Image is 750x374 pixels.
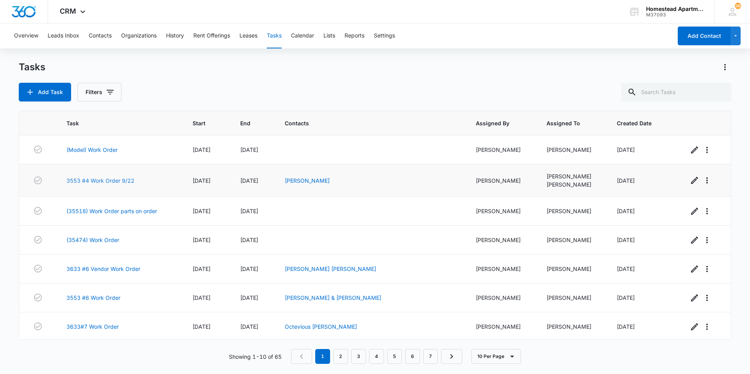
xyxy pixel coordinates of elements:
[166,23,184,48] button: History
[229,353,282,361] p: Showing 1-10 of 65
[240,146,258,153] span: [DATE]
[369,349,384,364] a: Page 4
[617,237,635,243] span: [DATE]
[678,27,730,45] button: Add Contact
[66,119,162,127] span: Task
[240,237,258,243] span: [DATE]
[617,294,635,301] span: [DATE]
[617,208,635,214] span: [DATE]
[193,323,211,330] span: [DATE]
[48,23,79,48] button: Leads Inbox
[60,7,76,15] span: CRM
[546,322,598,331] div: [PERSON_NAME]
[476,236,527,244] div: [PERSON_NAME]
[240,119,255,127] span: End
[621,83,731,102] input: Search Tasks
[240,177,258,184] span: [DATE]
[405,349,420,364] a: Page 6
[66,294,120,302] a: 3553 #6 Work Order
[66,322,119,331] a: 3633#7 Work Order
[646,12,703,18] div: account id
[193,23,230,48] button: Rent Offerings
[193,146,211,153] span: [DATE]
[323,23,335,48] button: Lists
[345,23,364,48] button: Reports
[333,349,348,364] a: Page 2
[646,6,703,12] div: account name
[66,146,118,154] a: (Model) Work Order
[285,265,376,272] a: [PERSON_NAME] [PERSON_NAME]
[285,323,357,330] a: Octevious [PERSON_NAME]
[735,3,741,9] div: notifications count
[121,23,157,48] button: Organizations
[66,236,119,244] a: (35474) Work Order
[240,208,258,214] span: [DATE]
[546,265,598,273] div: [PERSON_NAME]
[476,294,527,302] div: [PERSON_NAME]
[240,265,258,272] span: [DATE]
[617,119,659,127] span: Created Date
[476,119,516,127] span: Assigned By
[285,177,330,184] a: [PERSON_NAME]
[291,349,462,364] nav: Pagination
[471,349,521,364] button: 10 Per Page
[387,349,402,364] a: Page 5
[240,323,258,330] span: [DATE]
[193,208,211,214] span: [DATE]
[315,349,330,364] em: 1
[285,119,446,127] span: Contacts
[193,119,210,127] span: Start
[193,294,211,301] span: [DATE]
[476,207,527,215] div: [PERSON_NAME]
[617,323,635,330] span: [DATE]
[285,294,381,301] a: [PERSON_NAME] & [PERSON_NAME]
[546,236,598,244] div: [PERSON_NAME]
[19,83,71,102] button: Add Task
[719,61,731,73] button: Actions
[14,23,38,48] button: Overview
[267,23,282,48] button: Tasks
[617,177,635,184] span: [DATE]
[66,265,140,273] a: 3633 #6 Vendor Work Order
[546,207,598,215] div: [PERSON_NAME]
[423,349,438,364] a: Page 7
[89,23,112,48] button: Contacts
[735,3,741,9] span: 36
[77,83,121,102] button: Filters
[66,176,134,185] a: 3553 #4 Work Order 9/22
[441,349,462,364] a: Next Page
[546,294,598,302] div: [PERSON_NAME]
[193,177,211,184] span: [DATE]
[351,349,366,364] a: Page 3
[546,172,598,180] div: [PERSON_NAME]
[239,23,257,48] button: Leases
[546,146,598,154] div: [PERSON_NAME]
[66,207,157,215] a: (35518) Work Order parts on order
[193,237,211,243] span: [DATE]
[291,23,314,48] button: Calendar
[476,265,527,273] div: [PERSON_NAME]
[546,180,598,189] div: [PERSON_NAME]
[374,23,395,48] button: Settings
[546,119,587,127] span: Assigned To
[193,265,211,272] span: [DATE]
[476,146,527,154] div: [PERSON_NAME]
[19,61,45,73] h1: Tasks
[476,322,527,331] div: [PERSON_NAME]
[476,176,527,185] div: [PERSON_NAME]
[240,294,258,301] span: [DATE]
[617,146,635,153] span: [DATE]
[617,265,635,272] span: [DATE]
